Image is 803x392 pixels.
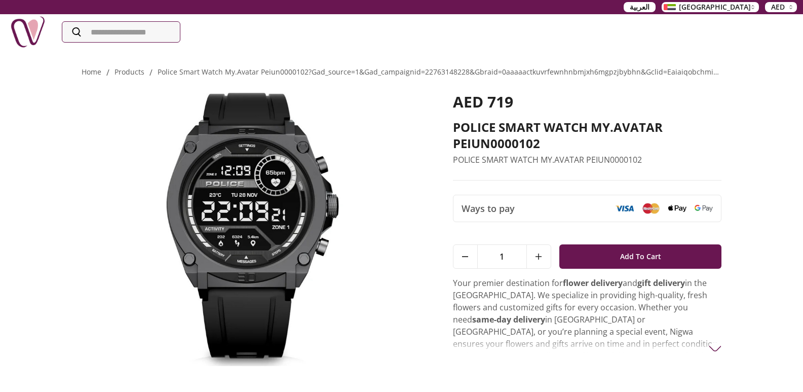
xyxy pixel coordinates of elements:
strong: gift delivery [637,277,685,289]
img: Nigwa-uae-gifts [10,14,46,50]
span: AED [771,2,785,12]
a: Home [82,67,101,77]
a: products [114,67,144,77]
span: العربية [630,2,649,12]
button: AED [765,2,797,12]
span: [GEOGRAPHIC_DATA] [679,2,751,12]
img: Apple Pay [668,205,686,212]
input: Search [62,22,180,42]
img: arrow [709,342,721,355]
img: Visa [616,205,634,212]
h2: POLICE SMART WATCH MY.AVATAR PEIUN0000102 [453,119,722,152]
button: Add To Cart [559,244,722,269]
li: / [106,66,109,79]
p: POLICE SMART WATCH MY.AVATAR PEIUN0000102 [453,154,722,166]
span: Add To Cart [620,247,661,266]
strong: flower delivery [563,277,623,289]
strong: same-day delivery [472,314,545,325]
span: 1 [478,245,526,268]
span: Ways to pay [462,201,515,216]
img: POLICE SMART WATCH MY.AVATAR PEIUN0000102 [82,93,425,366]
img: Arabic_dztd3n.png [664,4,676,10]
span: AED 719 [453,91,513,112]
li: / [149,66,152,79]
button: [GEOGRAPHIC_DATA] [662,2,759,12]
img: Google Pay [695,205,713,212]
img: Mastercard [642,203,660,213]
